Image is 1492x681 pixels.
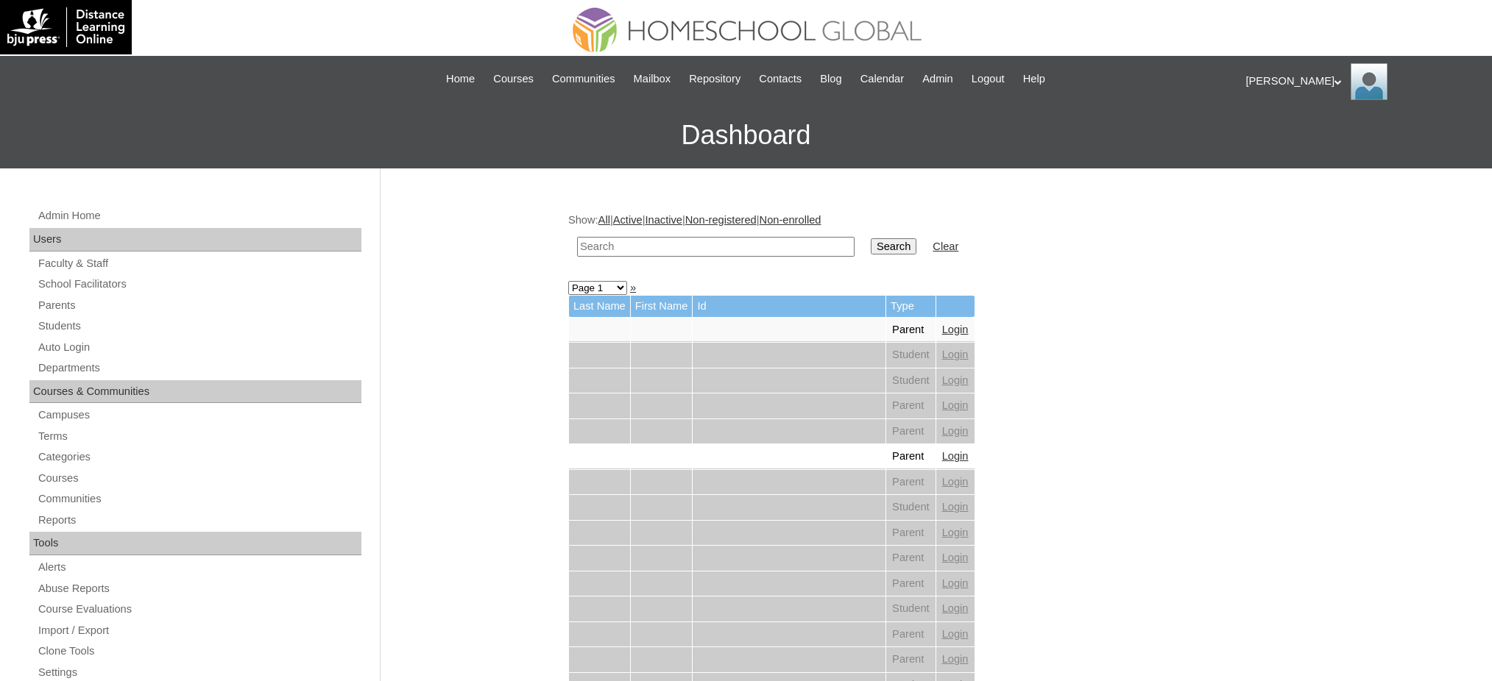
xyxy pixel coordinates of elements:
a: » [630,282,636,293]
a: Communities [37,490,361,508]
a: Login [942,324,969,335]
a: Admin Home [37,207,361,225]
div: Users [29,228,361,252]
a: Login [942,628,969,640]
a: Abuse Reports [37,580,361,598]
a: Help [1016,71,1053,88]
a: Login [942,374,969,386]
a: Non-enrolled [760,214,821,226]
a: Reports [37,511,361,530]
a: Courses [37,469,361,488]
a: Blog [813,71,849,88]
input: Search [871,238,916,254]
h3: Dashboard [7,102,1485,168]
a: Login [942,527,969,538]
input: Search [577,237,855,257]
td: Id [693,296,885,317]
a: Login [942,552,969,563]
a: Login [942,653,969,665]
a: Calendar [853,71,911,88]
div: Courses & Communities [29,380,361,404]
span: Logout [972,71,1005,88]
td: Parent [886,318,936,343]
td: Student [886,343,936,368]
a: Campuses [37,406,361,424]
td: Student [886,368,936,393]
td: Parent [886,521,936,546]
td: Parent [886,470,936,495]
a: Auto Login [37,338,361,357]
a: Communities [545,71,623,88]
a: Courses [486,71,541,88]
span: Contacts [759,71,802,88]
span: Blog [820,71,841,88]
span: Courses [493,71,534,88]
td: Student [886,495,936,520]
div: [PERSON_NAME] [1246,63,1478,100]
a: Repository [682,71,748,88]
a: Inactive [645,214,682,226]
a: Contacts [752,71,809,88]
div: Show: | | | | [568,213,1297,265]
span: Help [1023,71,1045,88]
a: Active [613,214,643,226]
a: Login [942,476,969,488]
td: Parent [886,622,936,647]
a: Categories [37,448,361,466]
div: Tools [29,532,361,555]
a: Terms [37,427,361,446]
td: Type [886,296,936,317]
a: Login [942,349,969,360]
img: logo-white.png [7,7,124,47]
span: Admin [922,71,953,88]
a: Login [942,501,969,513]
a: School Facilitators [37,275,361,293]
td: Parent [886,419,936,444]
a: Login [942,399,969,411]
td: Parent [886,546,936,571]
a: Course Evaluations [37,600,361,618]
td: Parent [886,647,936,672]
a: Students [37,317,361,335]
span: Calendar [860,71,904,88]
td: Student [886,596,936,621]
span: Home [446,71,475,88]
td: Parent [886,393,936,418]
span: Repository [689,71,740,88]
td: First Name [631,296,693,317]
td: Parent [886,571,936,596]
a: Admin [915,71,961,88]
a: Clear [933,240,958,252]
span: Mailbox [634,71,671,88]
a: Login [942,577,969,589]
a: Login [942,425,969,437]
a: Import / Export [37,621,361,640]
a: All [598,214,610,226]
td: Last Name [569,296,630,317]
img: Ariane Ebuen [1351,63,1387,100]
a: Mailbox [626,71,679,88]
a: Faculty & Staff [37,254,361,273]
a: Alerts [37,558,361,577]
a: Clone Tools [37,642,361,660]
a: Non-registered [685,214,757,226]
a: Logout [964,71,1012,88]
a: Departments [37,359,361,377]
a: Home [439,71,482,88]
a: Login [942,450,969,462]
td: Parent [886,444,936,469]
a: Parents [37,296,361,315]
a: Login [942,602,969,614]
span: Communities [552,71,615,88]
